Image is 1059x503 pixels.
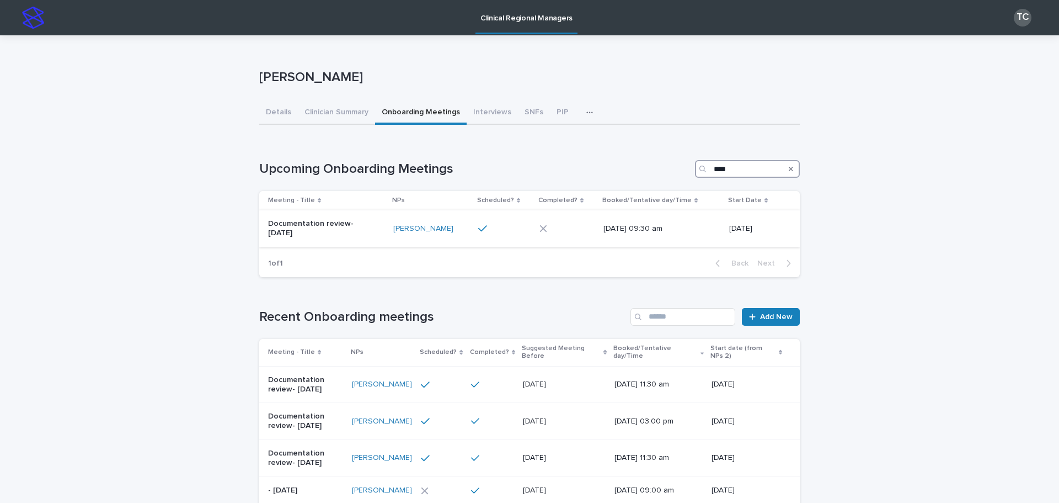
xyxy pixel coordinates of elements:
[757,260,782,267] span: Next
[351,346,363,358] p: NPs
[268,449,343,468] p: Documentation review- [DATE]
[470,346,509,358] p: Completed?
[259,440,800,476] tr: Documentation review- [DATE][PERSON_NAME] [DATE][DATE] 11:30 am[DATE]
[420,346,457,358] p: Scheduled?
[603,224,696,234] p: [DATE] 09:30 am
[710,342,776,363] p: Start date (from NPs 2)
[712,380,782,389] p: [DATE]
[523,453,602,463] p: [DATE]
[352,417,412,426] a: [PERSON_NAME]
[477,194,514,207] p: Scheduled?
[268,219,360,238] p: Documentation review- [DATE]
[742,308,800,326] a: Add New
[467,102,518,125] button: Interviews
[712,417,782,426] p: [DATE]
[613,342,698,363] p: Booked/Tentative day/Time
[298,102,375,125] button: Clinician Summary
[725,260,748,267] span: Back
[259,403,800,440] tr: Documentation review- [DATE][PERSON_NAME] [DATE][DATE] 03:00 pm[DATE]
[712,486,782,495] p: [DATE]
[523,380,602,389] p: [DATE]
[760,313,793,321] span: Add New
[1014,9,1031,27] div: TC
[352,453,412,463] a: [PERSON_NAME]
[268,375,343,394] p: Documentation review- [DATE]
[259,70,795,86] p: [PERSON_NAME]
[268,486,343,495] p: - [DATE]
[259,161,691,177] h1: Upcoming Onboarding Meetings
[518,102,550,125] button: SNFs
[22,7,44,29] img: stacker-logo-s-only.png
[522,342,601,363] p: Suggested Meeting Before
[259,366,800,403] tr: Documentation review- [DATE][PERSON_NAME] [DATE][DATE] 11:30 am[DATE]
[753,258,800,268] button: Next
[259,250,292,277] p: 1 of 1
[695,160,800,178] input: Search
[728,194,762,207] p: Start Date
[268,346,315,358] p: Meeting - Title
[352,380,412,389] a: [PERSON_NAME]
[523,486,602,495] p: [DATE]
[614,417,693,426] p: [DATE] 03:00 pm
[729,224,782,234] p: [DATE]
[523,417,602,426] p: [DATE]
[392,194,405,207] p: NPs
[712,453,782,463] p: [DATE]
[614,380,693,389] p: [DATE] 11:30 am
[550,102,575,125] button: PIP
[630,308,735,326] input: Search
[393,224,453,234] a: [PERSON_NAME]
[352,486,412,495] a: [PERSON_NAME]
[268,412,343,431] p: Documentation review- [DATE]
[268,194,315,207] p: Meeting - Title
[375,102,467,125] button: Onboarding Meetings
[538,194,577,207] p: Completed?
[707,258,753,268] button: Back
[259,102,298,125] button: Details
[259,309,626,325] h1: Recent Onboarding meetings
[259,210,800,247] tr: Documentation review- [DATE][PERSON_NAME] [DATE] 09:30 am[DATE]
[614,453,693,463] p: [DATE] 11:30 am
[614,486,693,495] p: [DATE] 09:00 am
[602,194,692,207] p: Booked/Tentative day/Time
